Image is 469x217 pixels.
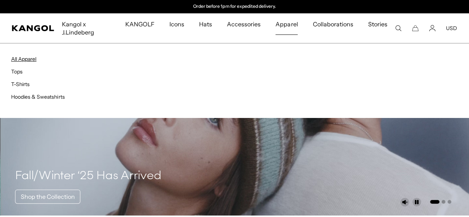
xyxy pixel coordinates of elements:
[361,13,395,43] a: Stories
[305,13,360,35] a: Collaborations
[429,25,436,32] a: Account
[227,13,261,35] span: Accessories
[446,25,457,32] button: USD
[442,200,445,204] button: Go to slide 2
[430,200,439,204] button: Go to slide 1
[199,13,212,35] span: Hats
[11,56,36,62] a: All Apparel
[368,13,387,43] span: Stories
[55,13,118,43] a: Kangol x J.Lindeberg
[125,13,154,35] span: KANGOLF
[158,4,311,10] slideshow-component: Announcement bar
[268,13,305,35] a: Apparel
[412,25,419,32] button: Cart
[169,13,184,35] span: Icons
[11,68,23,75] a: Tops
[162,13,192,35] a: Icons
[447,200,451,204] button: Go to slide 3
[12,25,55,31] a: Kangol
[11,81,30,88] a: T-Shirts
[193,4,276,10] p: Order before 1pm for expedited delivery.
[158,4,311,10] div: 2 of 2
[429,198,451,204] ul: Select a slide to show
[219,13,268,35] a: Accessories
[313,13,353,35] span: Collaborations
[400,198,409,207] button: Unmute
[118,13,162,35] a: KANGOLF
[192,13,219,35] a: Hats
[158,4,311,10] div: Announcement
[412,198,421,207] button: Pause
[395,25,402,32] summary: Search here
[62,13,110,43] span: Kangol x J.Lindeberg
[15,169,162,184] h4: Fall/Winter ‘25 Has Arrived
[275,13,298,35] span: Apparel
[11,93,65,100] a: Hoodies & Sweatshirts
[15,190,80,204] a: Shop the Collection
